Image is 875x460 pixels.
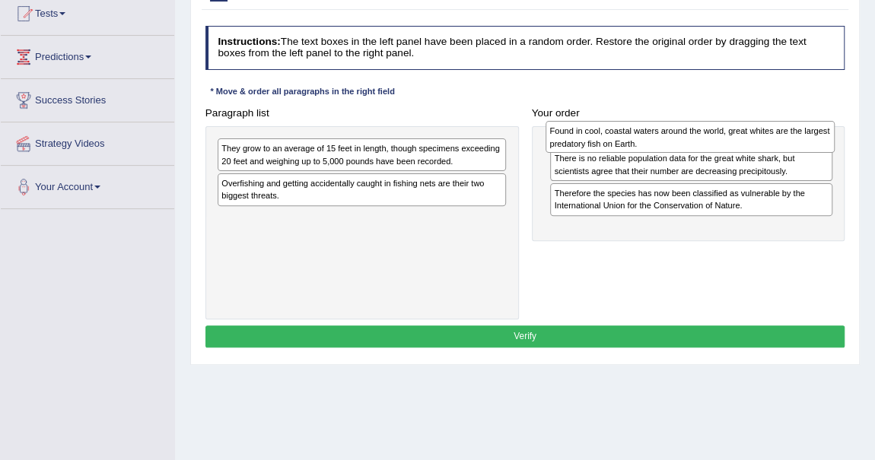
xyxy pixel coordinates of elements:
a: Success Stories [1,79,174,117]
b: Instructions: [218,36,280,47]
div: Therefore the species has now been classified as vulnerable by the International Union for the Co... [550,183,832,216]
h4: Your order [532,108,845,119]
h4: The text boxes in the left panel have been placed in a random order. Restore the original order b... [205,26,845,69]
a: Predictions [1,36,174,74]
div: They grow to an average of 15 feet in length, though specimens exceeding 20 feet and weighing up ... [218,138,506,171]
div: There is no reliable population data for the great white shark, but scientists agree that their n... [550,148,832,181]
a: Strategy Videos [1,122,174,160]
div: Found in cool, coastal waters around the world, great whites are the largest predatory fish on Ea... [546,121,835,153]
h4: Paragraph list [205,108,519,119]
a: Your Account [1,166,174,204]
div: * Move & order all paragraphs in the right field [205,86,400,99]
button: Verify [205,325,845,347]
div: Overfishing and getting accidentally caught in fishing nets are their two biggest threats. [218,173,506,206]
